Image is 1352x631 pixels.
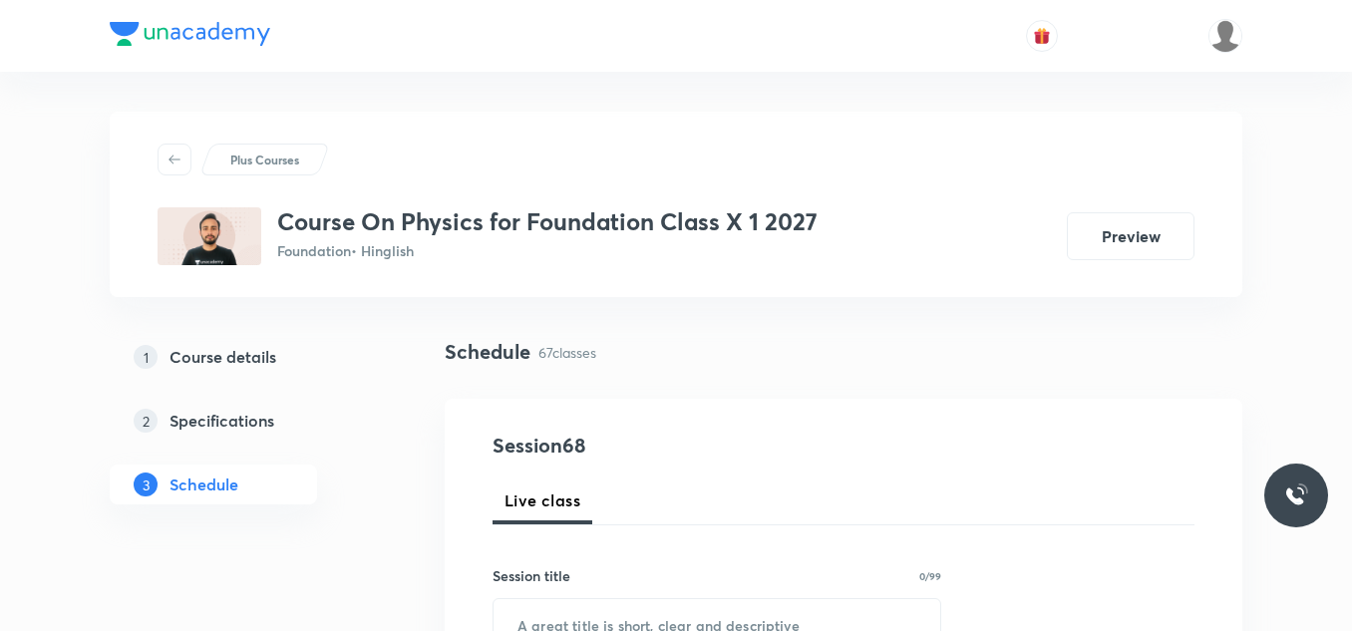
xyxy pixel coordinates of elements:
[230,151,299,168] p: Plus Courses
[1026,20,1058,52] button: avatar
[505,488,580,512] span: Live class
[493,565,570,586] h6: Session title
[1033,27,1051,45] img: avatar
[110,337,381,377] a: 1Course details
[493,431,856,461] h4: Session 68
[169,409,274,433] h5: Specifications
[134,345,158,369] p: 1
[110,22,270,46] img: Company Logo
[110,22,270,51] a: Company Logo
[110,401,381,441] a: 2Specifications
[1284,483,1308,507] img: ttu
[919,571,941,581] p: 0/99
[277,207,818,236] h3: Course On Physics for Foundation Class X 1 2027
[169,345,276,369] h5: Course details
[1208,19,1242,53] img: saransh sharma
[134,409,158,433] p: 2
[538,342,596,363] p: 67 classes
[134,473,158,496] p: 3
[1067,212,1194,260] button: Preview
[158,207,261,265] img: 54EFC084-1D27-44D9-BABE-59A0784D36B0_plus.png
[445,337,530,367] h4: Schedule
[169,473,238,496] h5: Schedule
[277,240,818,261] p: Foundation • Hinglish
